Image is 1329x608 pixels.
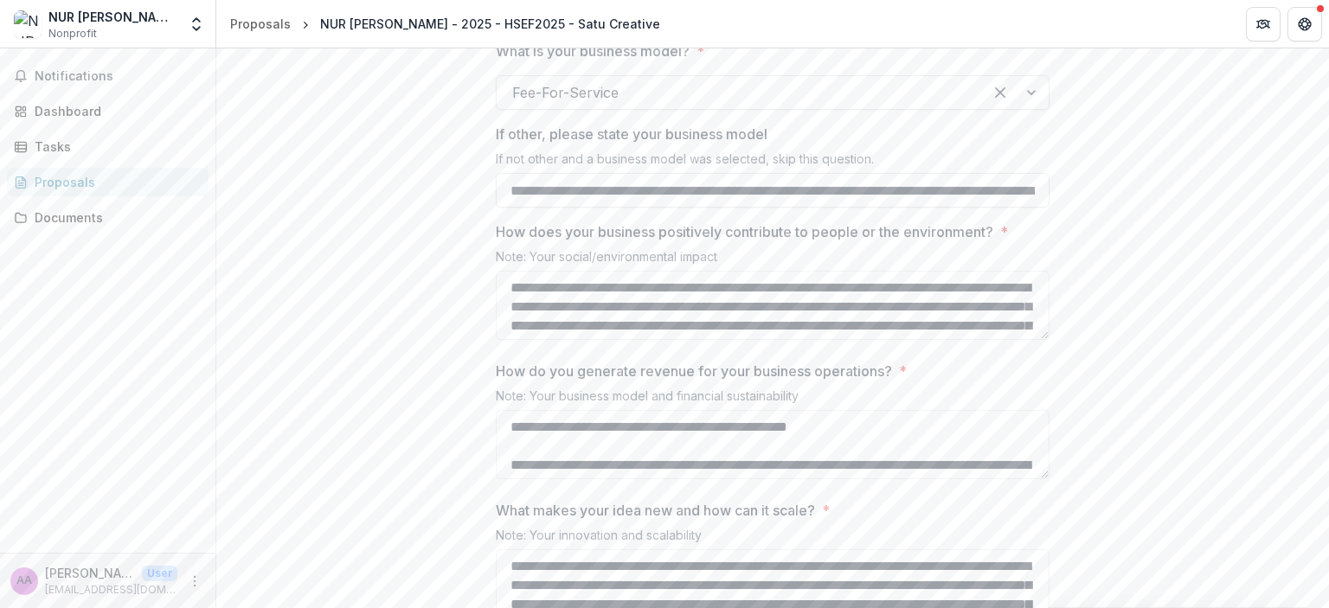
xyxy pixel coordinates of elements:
[496,41,690,61] p: What is your business model?
[48,26,97,42] span: Nonprofit
[320,15,660,33] div: NUR [PERSON_NAME] - 2025 - HSEF2025 - Satu Creative
[184,7,209,42] button: Open entity switcher
[496,361,892,381] p: How do you generate revenue for your business operations?
[35,102,195,120] div: Dashboard
[223,11,667,36] nav: breadcrumb
[16,575,32,586] div: Arina Azmi
[496,151,1050,173] div: If not other and a business model was selected, skip this question.
[496,124,767,144] p: If other, please state your business model
[496,221,993,242] p: How does your business positively contribute to people or the environment?
[35,208,195,227] div: Documents
[223,11,298,36] a: Proposals
[1246,7,1281,42] button: Partners
[7,62,209,90] button: Notifications
[45,564,135,582] p: [PERSON_NAME]
[45,582,177,598] p: [EMAIL_ADDRESS][DOMAIN_NAME]
[1287,7,1322,42] button: Get Help
[48,8,177,26] div: NUR [PERSON_NAME]
[14,10,42,38] img: NUR ARINA SYAHEERA BINTI AZMI
[230,15,291,33] div: Proposals
[496,528,1050,549] div: Note: Your innovation and scalability
[7,132,209,161] a: Tasks
[184,571,205,592] button: More
[496,249,1050,271] div: Note: Your social/environmental impact
[35,173,195,191] div: Proposals
[7,203,209,232] a: Documents
[35,138,195,156] div: Tasks
[496,500,815,521] p: What makes your idea new and how can it scale?
[7,168,209,196] a: Proposals
[7,97,209,125] a: Dashboard
[496,388,1050,410] div: Note: Your business model and financial sustainability
[142,566,177,581] p: User
[35,69,202,84] span: Notifications
[986,79,1014,106] div: Clear selected options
